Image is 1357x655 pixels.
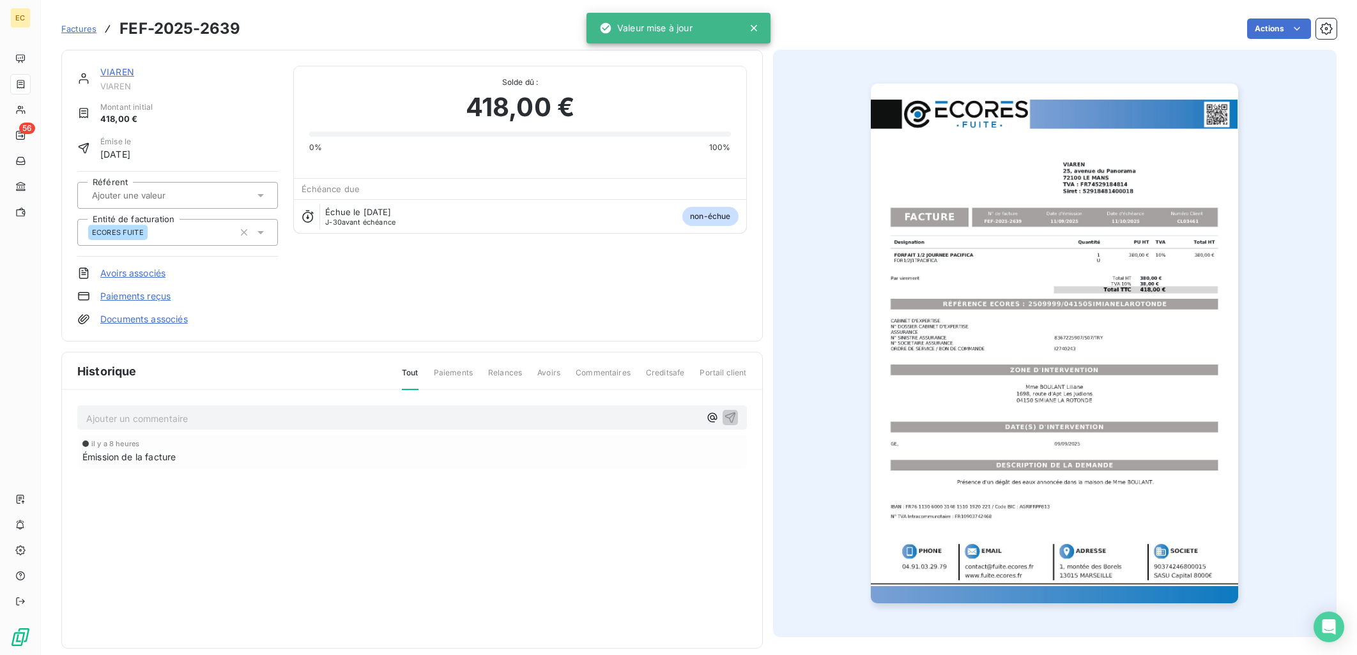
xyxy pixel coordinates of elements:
[100,313,188,326] a: Documents associés
[325,218,342,227] span: J-30
[302,184,360,194] span: Échéance due
[100,66,134,77] a: VIAREN
[19,123,35,134] span: 56
[325,207,391,217] span: Échue le [DATE]
[1314,612,1344,642] div: Open Intercom Messenger
[119,17,240,40] h3: FEF-2025-2639
[700,367,746,389] span: Portail client
[100,136,131,147] span: Émise le
[100,147,131,161] span: [DATE]
[434,367,473,389] span: Paiements
[100,81,278,91] span: VIAREN
[488,367,522,389] span: Relances
[599,17,693,40] div: Valeur mise à jour
[77,363,137,380] span: Historique
[61,22,96,35] a: Factures
[10,627,31,647] img: Logo LeanPay
[309,77,730,88] span: Solde dû :
[709,142,731,153] span: 100%
[871,84,1238,603] img: invoice_thumbnail
[537,367,560,389] span: Avoirs
[1247,19,1311,39] button: Actions
[100,267,165,280] a: Avoirs associés
[682,207,738,226] span: non-échue
[100,102,153,113] span: Montant initial
[100,113,153,126] span: 418,00 €
[82,450,176,463] span: Émission de la facture
[100,290,171,303] a: Paiements reçus
[402,367,418,390] span: Tout
[91,190,219,201] input: Ajouter une valeur
[646,367,685,389] span: Creditsafe
[10,8,31,28] div: EC
[309,142,322,153] span: 0%
[576,367,631,389] span: Commentaires
[92,229,144,236] span: ECORES FUITE
[325,218,395,226] span: avant échéance
[466,88,574,126] span: 418,00 €
[91,440,139,448] span: il y a 8 heures
[61,24,96,34] span: Factures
